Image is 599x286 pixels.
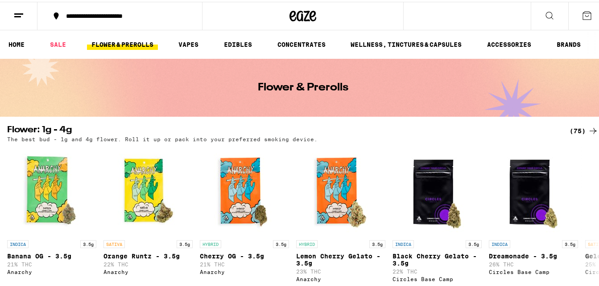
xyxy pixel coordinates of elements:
[103,145,193,234] img: Anarchy - Orange Runtz - 3.5g
[392,145,482,234] img: Circles Base Camp - Black Cherry Gelato - 3.5g
[7,145,96,285] a: Open page for Banana OG - 3.5g from Anarchy
[489,145,578,234] img: Circles Base Camp - Dreamonade - 3.5g
[4,37,29,48] a: HOME
[489,251,578,258] p: Dreamonade - 3.5g
[7,238,29,246] p: INDICA
[219,37,256,48] a: EDIBLES
[200,267,289,273] div: Anarchy
[7,145,96,234] img: Anarchy - Banana OG - 3.5g
[296,267,385,273] p: 23% THC
[177,238,193,246] p: 3.5g
[392,145,482,285] a: Open page for Black Cherry Gelato - 3.5g from Circles Base Camp
[103,260,193,266] p: 22% THC
[273,37,330,48] a: CONCENTRATES
[273,238,289,246] p: 3.5g
[5,6,64,13] span: Hi. Need any help?
[466,238,482,246] p: 3.5g
[489,145,578,285] a: Open page for Dreamonade - 3.5g from Circles Base Camp
[296,274,385,280] div: Anarchy
[296,238,318,246] p: HYBRID
[200,145,289,234] img: Anarchy - Cherry OG - 3.5g
[489,238,510,246] p: INDICA
[483,37,536,48] a: ACCESSORIES
[103,267,193,273] div: Anarchy
[103,251,193,258] p: Orange Runtz - 3.5g
[200,251,289,258] p: Cherry OG - 3.5g
[174,37,203,48] a: VAPES
[200,145,289,285] a: Open page for Cherry OG - 3.5g from Anarchy
[489,267,578,273] div: Circles Base Camp
[258,81,348,91] h1: Flower & Prerolls
[392,274,482,280] div: Circles Base Camp
[200,238,221,246] p: HYBRID
[346,37,466,48] a: WELLNESS, TINCTURES & CAPSULES
[489,260,578,266] p: 26% THC
[200,260,289,266] p: 21% THC
[392,251,482,265] p: Black Cherry Gelato - 3.5g
[552,37,585,48] a: BRANDS
[87,37,158,48] a: FLOWER & PREROLLS
[296,145,385,234] img: Anarchy - Lemon Cherry Gelato - 3.5g
[369,238,385,246] p: 3.5g
[7,135,318,140] p: The best bud - 1g and 4g flower. Roll it up or pack into your preferred smoking device.
[392,238,414,246] p: INDICA
[296,251,385,265] p: Lemon Cherry Gelato - 3.5g
[7,124,555,135] h2: Flower: 1g - 4g
[562,238,578,246] p: 3.5g
[45,37,70,48] a: SALE
[7,260,96,266] p: 21% THC
[7,251,96,258] p: Banana OG - 3.5g
[296,145,385,285] a: Open page for Lemon Cherry Gelato - 3.5g from Anarchy
[103,238,125,246] p: SATIVA
[7,267,96,273] div: Anarchy
[392,267,482,273] p: 22% THC
[570,124,599,135] a: (75)
[103,145,193,285] a: Open page for Orange Runtz - 3.5g from Anarchy
[80,238,96,246] p: 3.5g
